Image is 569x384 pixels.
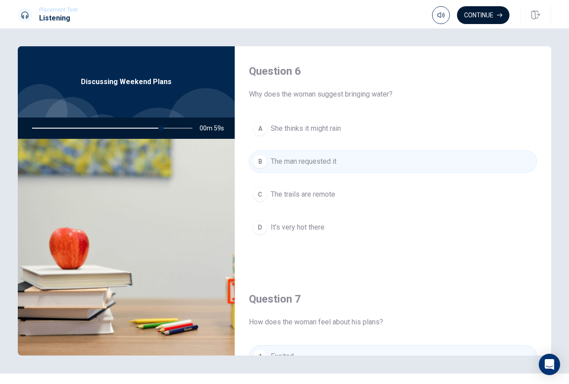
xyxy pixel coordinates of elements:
span: Why does the woman suggest bringing water? [249,89,537,100]
span: It’s very hot there [271,222,325,233]
button: Continue [457,6,509,24]
span: The man requested it [271,156,337,167]
div: Open Intercom Messenger [539,354,560,375]
button: AShe thinks it might rain [249,117,537,140]
span: Discussing Weekend Plans [81,77,172,87]
div: C [253,187,267,202]
button: CThe trails are remote [249,183,537,206]
span: 00m 59s [200,117,231,139]
span: The trails are remote [271,189,335,200]
h4: Question 7 [249,292,537,306]
img: Discussing Weekend Plans [18,139,235,356]
span: Excited [271,351,294,362]
div: A [253,349,267,364]
button: DIt’s very hot there [249,216,537,238]
div: D [253,220,267,234]
button: AExcited [249,345,537,368]
h1: Listening [39,13,78,24]
h4: Question 6 [249,64,537,78]
span: Placement Test [39,7,78,13]
div: A [253,121,267,136]
span: She thinks it might rain [271,123,341,134]
span: How does the woman feel about his plans? [249,317,537,327]
button: BThe man requested it [249,150,537,173]
div: B [253,154,267,169]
